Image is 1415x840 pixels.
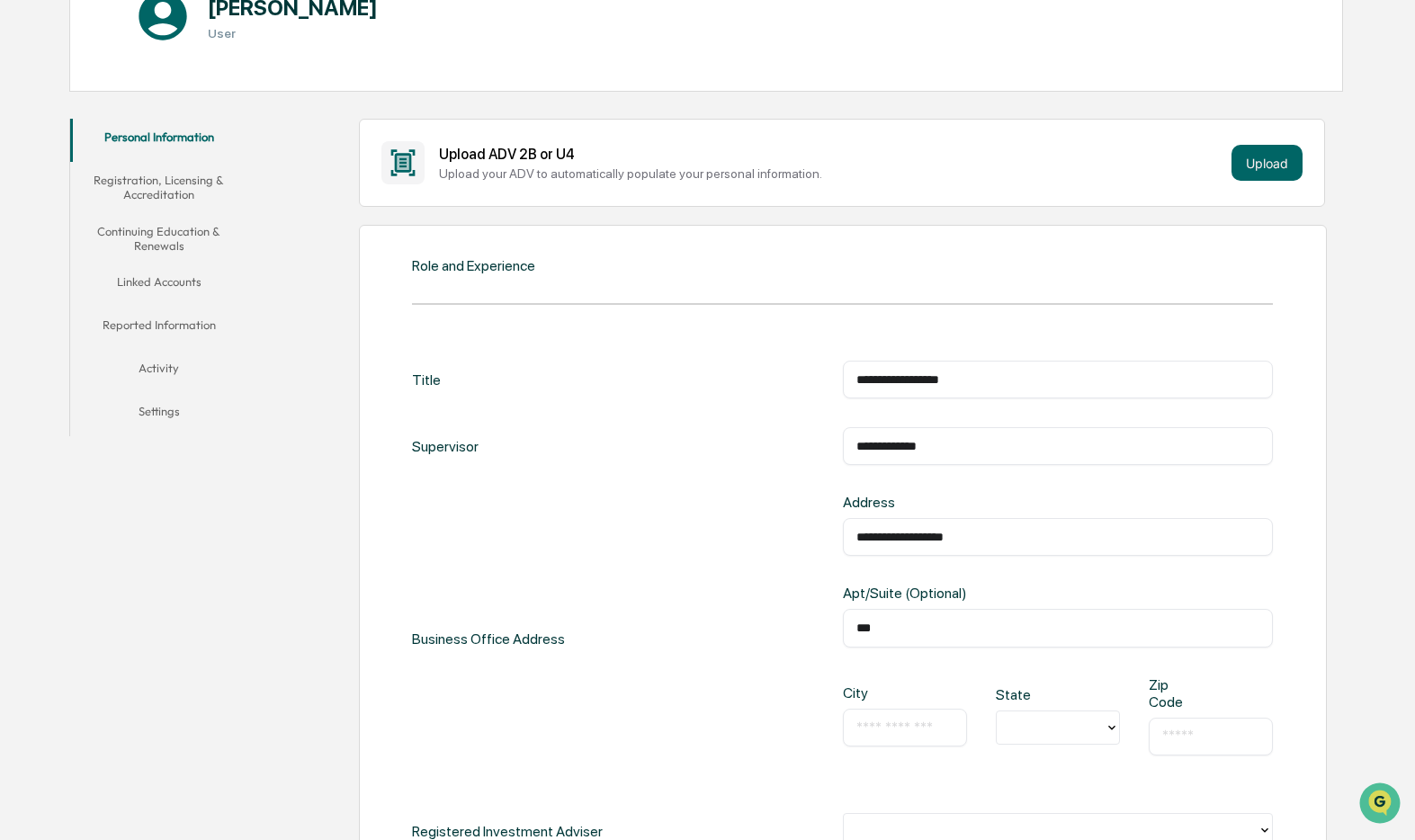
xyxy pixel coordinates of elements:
[439,146,1224,163] div: Upload ADV 2B or U4
[18,38,327,67] p: How can we help?
[412,494,565,783] div: Business Office Address
[70,264,247,307] button: Linked Accounts
[70,119,247,436] div: secondary tabs example
[11,219,123,252] a: 🖐️Preclearance
[843,585,1036,602] div: Apt/Suite (Optional)
[996,686,1052,703] div: State
[70,213,247,264] button: Continuing Education & Renewals
[843,684,899,701] div: City
[306,143,327,165] button: Start new chat
[18,263,32,277] div: 🔎
[179,305,218,318] span: Pylon
[70,119,247,162] button: Personal Information
[70,350,247,393] button: Activity
[412,361,441,398] div: Title
[61,138,295,156] div: Start new chat
[1357,781,1406,829] iframe: Open customer support
[70,307,247,350] button: Reported Information
[412,257,535,274] div: Role and Experience
[130,228,145,243] div: 🗄️
[127,304,218,318] a: Powered byPylon
[439,166,1224,181] div: Upload your ADV to automatically populate your personal information.
[1231,145,1303,181] button: Upload
[36,261,113,279] span: Data Lookup
[208,26,378,40] h3: User
[18,138,50,170] img: 1746055101610-c473b297-6a78-478c-a979-82029cc54cd1
[70,162,247,213] button: Registration, Licensing & Accreditation
[11,254,121,286] a: 🔎Data Lookup
[148,227,223,245] span: Attestations
[61,156,228,170] div: We're available if you need us!
[123,219,230,252] a: 🗄️Attestations
[36,227,116,245] span: Preclearance
[1149,676,1205,710] div: Zip Code
[843,494,1036,511] div: Address
[70,393,247,436] button: Settings
[18,228,32,243] div: 🖐️
[412,427,479,465] div: Supervisor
